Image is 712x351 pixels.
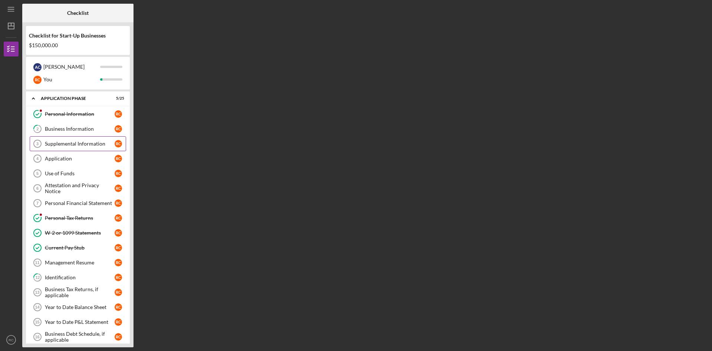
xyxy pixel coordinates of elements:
tspan: 14 [35,305,40,309]
div: R C [115,110,122,118]
div: Use of Funds [45,170,115,176]
div: Management Resume [45,260,115,266]
tspan: 3 [36,142,39,146]
div: Personal Tax Returns [45,215,115,221]
div: R C [115,185,122,192]
a: 3Supplemental InformationRC [30,136,126,151]
div: [PERSON_NAME] [43,61,100,73]
div: R C [115,318,122,326]
div: R C [115,303,122,311]
div: R C [33,76,42,84]
a: 15Year to Date P&L StatementRC [30,315,126,329]
div: Personal Information [45,111,115,117]
a: Current Pay StubRC [30,240,126,255]
b: Checklist [67,10,89,16]
div: R C [115,259,122,266]
div: R C [115,155,122,162]
a: 11Management ResumeRC [30,255,126,270]
a: 2Business InformationRC [30,121,126,136]
div: Application [45,156,115,162]
tspan: 11 [35,260,39,265]
div: R C [115,244,122,251]
a: 6Attestation and Privacy NoticeRC [30,181,126,196]
a: 13Business Tax Returns, if applicableRC [30,285,126,300]
tspan: 2 [36,127,39,131]
div: $150,000.00 [29,42,127,48]
div: R C [115,289,122,296]
div: R C [115,229,122,237]
a: 4ApplicationRC [30,151,126,166]
a: 5Use of FundsRC [30,166,126,181]
div: Supplemental Information [45,141,115,147]
tspan: 12 [35,275,40,280]
tspan: 7 [36,201,39,205]
div: Current Pay Stub [45,245,115,251]
div: Identification [45,274,115,280]
div: Checklist for Start-Up Businesses [29,33,127,39]
a: 7Personal Financial StatementRC [30,196,126,211]
div: R C [115,214,122,222]
div: Year to Date Balance Sheet [45,304,115,310]
text: RC [9,338,14,342]
tspan: 16 [35,335,39,339]
tspan: 5 [36,171,39,176]
div: You [43,73,100,86]
div: Application Phase [41,96,106,101]
tspan: 6 [36,186,39,191]
div: Business Information [45,126,115,132]
a: W-2 or 1099 StatementsRC [30,225,126,240]
a: 16Business Debt Schedule, if applicableRC [30,329,126,344]
a: Personal Tax ReturnsRC [30,211,126,225]
div: A c [33,63,42,71]
div: Business Tax Returns, if applicable [45,286,115,298]
div: R C [115,199,122,207]
a: 12IdentificationRC [30,270,126,285]
div: R C [115,140,122,147]
div: R C [115,274,122,281]
button: RC [4,332,19,347]
div: 5 / 25 [111,96,124,101]
div: Year to Date P&L Statement [45,319,115,325]
tspan: 13 [35,290,39,295]
div: R C [115,170,122,177]
div: Personal Financial Statement [45,200,115,206]
a: 14Year to Date Balance SheetRC [30,300,126,315]
div: Business Debt Schedule, if applicable [45,331,115,343]
div: Attestation and Privacy Notice [45,182,115,194]
a: Personal InformationRC [30,107,126,121]
div: R C [115,125,122,133]
div: W-2 or 1099 Statements [45,230,115,236]
div: R C [115,333,122,341]
tspan: 4 [36,156,39,161]
tspan: 15 [35,320,39,324]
